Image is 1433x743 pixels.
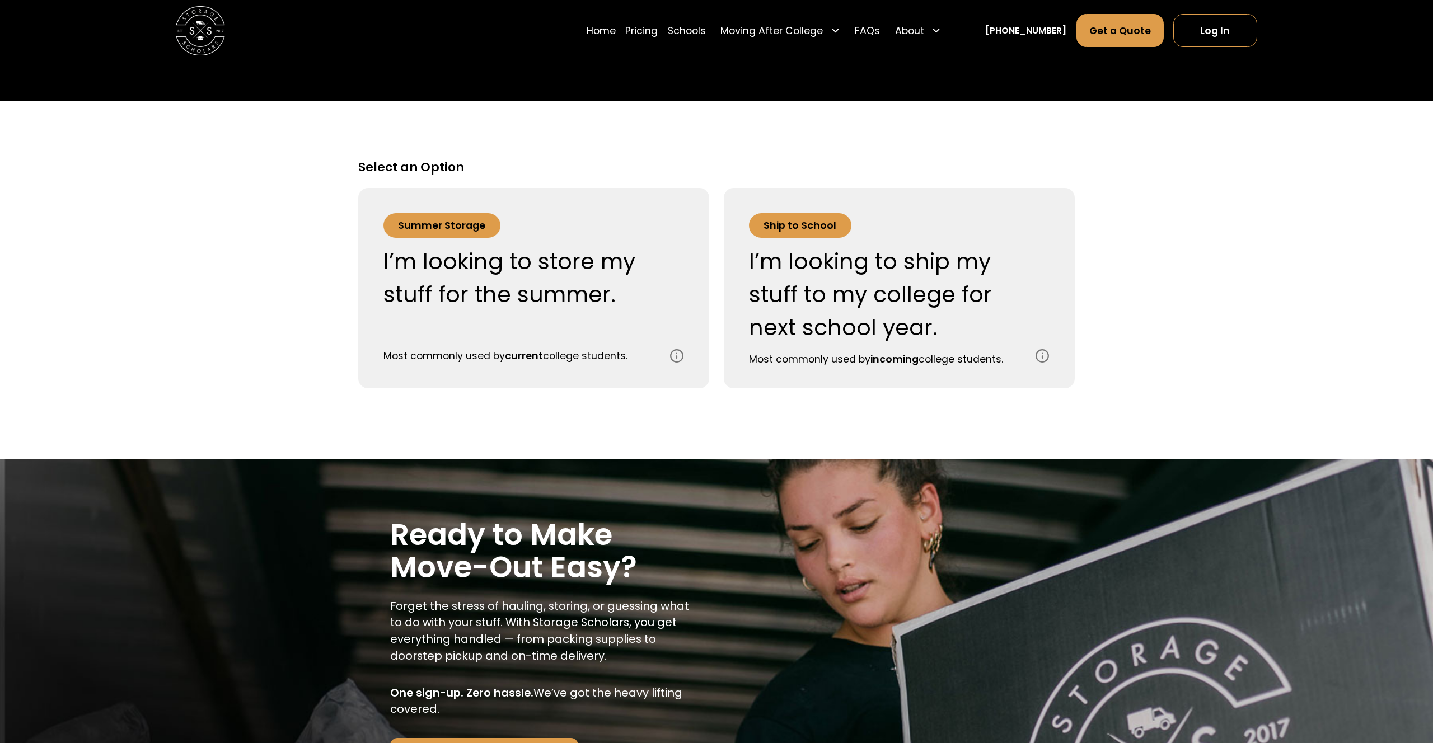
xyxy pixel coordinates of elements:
a: FAQs [855,13,880,48]
a: Schools [668,13,706,48]
h5: Select an Option [358,159,1075,176]
a: [PHONE_NUMBER] [985,24,1066,37]
strong: incoming [870,352,919,366]
strong: One sign-up. Zero hassle. [390,685,533,700]
strong: current [505,349,543,363]
div: I’m looking to ship my stuff to my college for next school year. [749,245,1020,345]
h1: Ready to Make Move-Out Easy? [390,519,692,584]
div: Most commonly used by college students. [383,349,627,363]
p: We’ve got the heavy lifting covered. [390,685,692,718]
a: Get a Quote [1076,14,1164,47]
p: Forget the stress of hauling, storing, or guessing what to do with your stuff. With Storage Schol... [390,598,692,665]
div: I’m looking to store my stuff for the summer. [383,245,654,312]
div: Ship to School [764,218,836,233]
a: Home [587,13,616,48]
a: home [176,6,225,55]
div: Moving After College [716,13,845,48]
a: Log In [1173,14,1257,47]
div: About [890,13,946,48]
a: Pricing [625,13,658,48]
div: About [895,23,924,38]
div: Moving After College [720,23,823,38]
div: Summer Storage [398,218,485,233]
div: Most commonly used by college students. [749,352,1003,366]
img: Storage Scholars main logo [176,6,225,55]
